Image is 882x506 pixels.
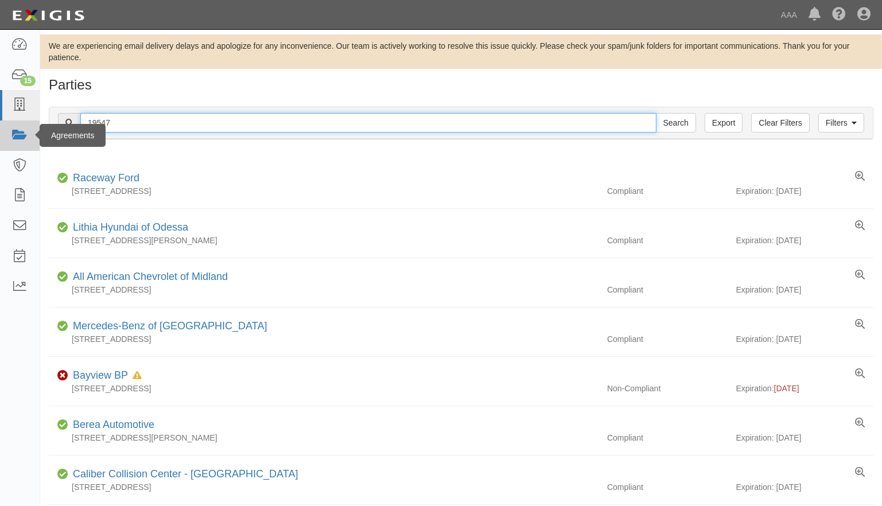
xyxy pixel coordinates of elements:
[40,124,106,147] div: Agreements
[599,284,736,295] div: Compliant
[57,470,68,478] i: Compliant
[49,185,599,197] div: [STREET_ADDRESS]
[832,8,846,22] i: Help Center - Complianz
[73,221,188,233] a: Lithia Hyundai of Odessa
[599,481,736,493] div: Compliant
[656,113,696,133] input: Search
[49,77,873,92] h1: Parties
[68,368,142,383] div: Bayview BP
[80,113,656,133] input: Search
[736,284,874,295] div: Expiration: [DATE]
[736,185,874,197] div: Expiration: [DATE]
[855,467,865,478] a: View results summary
[855,171,865,182] a: View results summary
[57,421,68,429] i: Compliant
[736,481,874,493] div: Expiration: [DATE]
[599,235,736,246] div: Compliant
[736,333,874,345] div: Expiration: [DATE]
[20,76,36,86] div: 15
[68,467,298,482] div: Caliber Collision Center - Santa Fe Springs
[73,419,154,430] a: Berea Automotive
[73,320,267,332] a: Mercedes-Benz of [GEOGRAPHIC_DATA]
[68,319,267,334] div: Mercedes-Benz of Ontario
[599,185,736,197] div: Compliant
[599,383,736,394] div: Non-Compliant
[68,220,188,235] div: Lithia Hyundai of Odessa
[57,224,68,232] i: Compliant
[68,270,228,285] div: All American Chevrolet of Midland
[599,432,736,443] div: Compliant
[818,113,864,133] a: Filters
[855,368,865,380] a: View results summary
[736,235,874,246] div: Expiration: [DATE]
[73,369,128,381] a: Bayview BP
[57,273,68,281] i: Compliant
[855,319,865,330] a: View results summary
[68,171,139,186] div: Raceway Ford
[57,372,68,380] i: Non-Compliant
[49,481,599,493] div: [STREET_ADDRESS]
[736,383,874,394] div: Expiration:
[68,418,154,433] div: Berea Automotive
[736,432,874,443] div: Expiration: [DATE]
[73,172,139,184] a: Raceway Ford
[599,333,736,345] div: Compliant
[775,3,803,26] a: AAA
[49,235,599,246] div: [STREET_ADDRESS][PERSON_NAME]
[49,333,599,345] div: [STREET_ADDRESS]
[49,383,599,394] div: [STREET_ADDRESS]
[40,40,882,63] div: We are experiencing email delivery delays and apologize for any inconvenience. Our team is active...
[9,5,88,26] img: logo-5460c22ac91f19d4615b14bd174203de0afe785f0fc80cf4dbbc73dc1793850b.png
[774,384,799,393] span: [DATE]
[705,113,743,133] a: Export
[57,322,68,330] i: Compliant
[73,468,298,480] a: Caliber Collision Center - [GEOGRAPHIC_DATA]
[49,432,599,443] div: [STREET_ADDRESS][PERSON_NAME]
[57,174,68,182] i: Compliant
[73,271,228,282] a: All American Chevrolet of Midland
[133,372,142,380] i: In Default since 06/27/2025
[855,270,865,281] a: View results summary
[855,220,865,232] a: View results summary
[49,284,599,295] div: [STREET_ADDRESS]
[855,418,865,429] a: View results summary
[751,113,809,133] a: Clear Filters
